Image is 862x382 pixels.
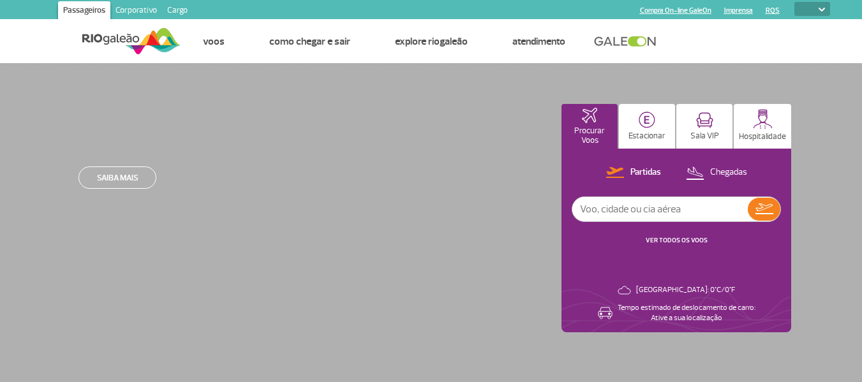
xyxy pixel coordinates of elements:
[640,6,711,15] a: Compra On-line GaleOn
[734,104,791,149] button: Hospitalidade
[628,131,665,141] p: Estacionar
[739,132,786,142] p: Hospitalidade
[58,1,110,22] a: Passageiros
[602,165,665,181] button: Partidas
[690,131,719,141] p: Sala VIP
[646,236,708,244] a: VER TODOS OS VOOS
[724,6,753,15] a: Imprensa
[682,165,751,181] button: Chegadas
[561,104,618,149] button: Procurar Voos
[630,166,661,179] p: Partidas
[572,197,748,221] input: Voo, cidade ou cia aérea
[395,35,468,48] a: Explore RIOgaleão
[568,126,611,145] p: Procurar Voos
[639,112,655,128] img: carParkingHome.svg
[269,35,350,48] a: Como chegar e sair
[203,35,225,48] a: Voos
[710,166,747,179] p: Chegadas
[676,104,732,149] button: Sala VIP
[766,6,780,15] a: RQS
[619,104,675,149] button: Estacionar
[753,109,773,129] img: hospitality.svg
[618,303,755,323] p: Tempo estimado de deslocamento de carro: Ative a sua localização
[696,112,713,128] img: vipRoom.svg
[582,108,597,123] img: airplaneHomeActive.svg
[162,1,193,22] a: Cargo
[78,166,156,189] a: Saiba mais
[512,35,565,48] a: Atendimento
[110,1,162,22] a: Corporativo
[636,285,735,295] p: [GEOGRAPHIC_DATA]: 0°C/0°F
[642,235,711,246] button: VER TODOS OS VOOS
